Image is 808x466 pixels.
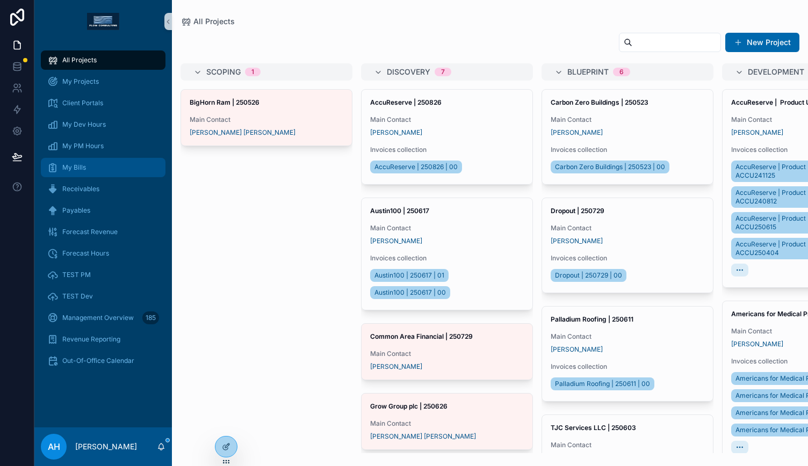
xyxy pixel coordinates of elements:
a: BigHorn Ram | 250526Main Contact[PERSON_NAME] [PERSON_NAME] [181,89,352,146]
a: Carbon Zero Buildings | 250523 | 00 [551,161,669,173]
a: Revenue Reporting [41,330,165,349]
span: Main Contact [551,224,704,232]
a: TEST Dev [41,287,165,306]
a: AccuReserve | 250826Main Contact[PERSON_NAME]Invoices collectionAccuReserve | 250826 | 00 [361,89,533,185]
a: Receivables [41,179,165,199]
strong: Grow Group plc | 250626 [370,402,448,410]
a: Management Overview185 [41,308,165,327]
a: My Bills [41,158,165,177]
a: Grow Group plc | 250626Main Contact[PERSON_NAME] [PERSON_NAME] [361,393,533,450]
a: All Projects [181,16,235,27]
div: scrollable content [34,43,172,384]
a: Forecast Revenue [41,222,165,242]
span: Forecast Revenue [62,228,118,236]
span: Scoping [206,67,241,77]
span: Main Contact [370,224,524,232]
span: Invoices collection [370,254,524,263]
span: Invoices collection [551,362,704,371]
a: Dropout | 250729Main Contact[PERSON_NAME]Invoices collectionDropout | 250729 | 00 [542,198,713,293]
div: 6 [619,68,624,76]
span: Main Contact [551,441,704,449]
span: AH [48,440,60,453]
strong: Dropout | 250729 [551,207,604,215]
a: TEST PM [41,265,165,285]
a: My Projects [41,72,165,91]
span: Dropout | 250729 | 00 [555,271,622,280]
a: [PERSON_NAME] [551,237,603,245]
span: Palladium Roofing | 250611 | 00 [555,380,650,388]
strong: AccuReserve | 250826 [370,98,442,106]
a: [PERSON_NAME] [370,362,422,371]
span: Payables [62,206,90,215]
span: My Bills [62,163,86,172]
a: All Projects [41,50,165,70]
strong: Palladium Roofing | 250611 [551,315,633,323]
span: All Projects [193,16,235,27]
strong: Common Area Financial | 250729 [370,332,473,340]
span: Austin100 | 250617 | 01 [374,271,444,280]
strong: Carbon Zero Buildings | 250523 [551,98,648,106]
span: Receivables [62,185,99,193]
span: All Projects [62,56,97,64]
span: My PM Hours [62,142,104,150]
span: Forecast Hours [62,249,109,258]
div: 1 [251,68,254,76]
span: Carbon Zero Buildings | 250523 | 00 [555,163,665,171]
a: Palladium Roofing | 250611Main Contact[PERSON_NAME]Invoices collectionPalladium Roofing | 250611 ... [542,306,713,402]
a: [PERSON_NAME] [PERSON_NAME] [370,432,476,441]
strong: TJC Services LLC | 250603 [551,424,636,432]
span: Main Contact [551,332,704,341]
strong: Austin100 | 250617 [370,207,429,215]
span: [PERSON_NAME] [370,237,422,245]
span: Blueprint [567,67,609,77]
span: Main Contact [370,349,524,358]
a: [PERSON_NAME] [551,345,603,354]
a: AccuReserve | 250826 | 00 [370,161,462,173]
p: [PERSON_NAME] [75,441,137,452]
a: Common Area Financial | 250729Main Contact[PERSON_NAME] [361,323,533,380]
a: Austin100 | 250617 | 00 [370,286,450,299]
a: Dropout | 250729 | 00 [551,269,626,282]
a: [PERSON_NAME] [731,128,783,137]
span: Invoices collection [370,145,524,154]
div: 185 [142,311,159,324]
a: Out-Of-Office Calendar [41,351,165,370]
span: Out-Of-Office Calendar [62,356,134,365]
span: Invoices collection [551,145,704,154]
span: Main Contact [551,115,704,124]
span: My Projects [62,77,99,86]
button: New Project [725,33,799,52]
a: [PERSON_NAME] [PERSON_NAME] [190,128,295,137]
span: Invoices collection [551,254,704,263]
span: Main Contact [370,419,524,428]
span: Main Contact [190,115,343,124]
a: My Dev Hours [41,115,165,134]
a: Austin100 | 250617Main Contact[PERSON_NAME]Invoices collectionAustin100 | 250617 | 01Austin100 | ... [361,198,533,310]
a: Carbon Zero Buildings | 250523Main Contact[PERSON_NAME]Invoices collectionCarbon Zero Buildings |... [542,89,713,185]
a: Payables [41,201,165,220]
a: [PERSON_NAME] [551,128,603,137]
span: My Dev Hours [62,120,106,129]
a: [PERSON_NAME] [370,128,422,137]
span: Management Overview [62,314,134,322]
a: [PERSON_NAME] [731,340,783,348]
span: TEST Dev [62,292,93,301]
span: Austin100 | 250617 | 00 [374,288,446,297]
span: AccuReserve | 250826 | 00 [374,163,458,171]
a: My PM Hours [41,136,165,156]
span: TEST PM [62,271,91,279]
span: Main Contact [370,115,524,124]
span: Client Portals [62,99,103,107]
div: 7 [441,68,445,76]
span: Development [748,67,804,77]
img: App logo [87,13,119,30]
a: Austin100 | 250617 | 01 [370,269,449,282]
